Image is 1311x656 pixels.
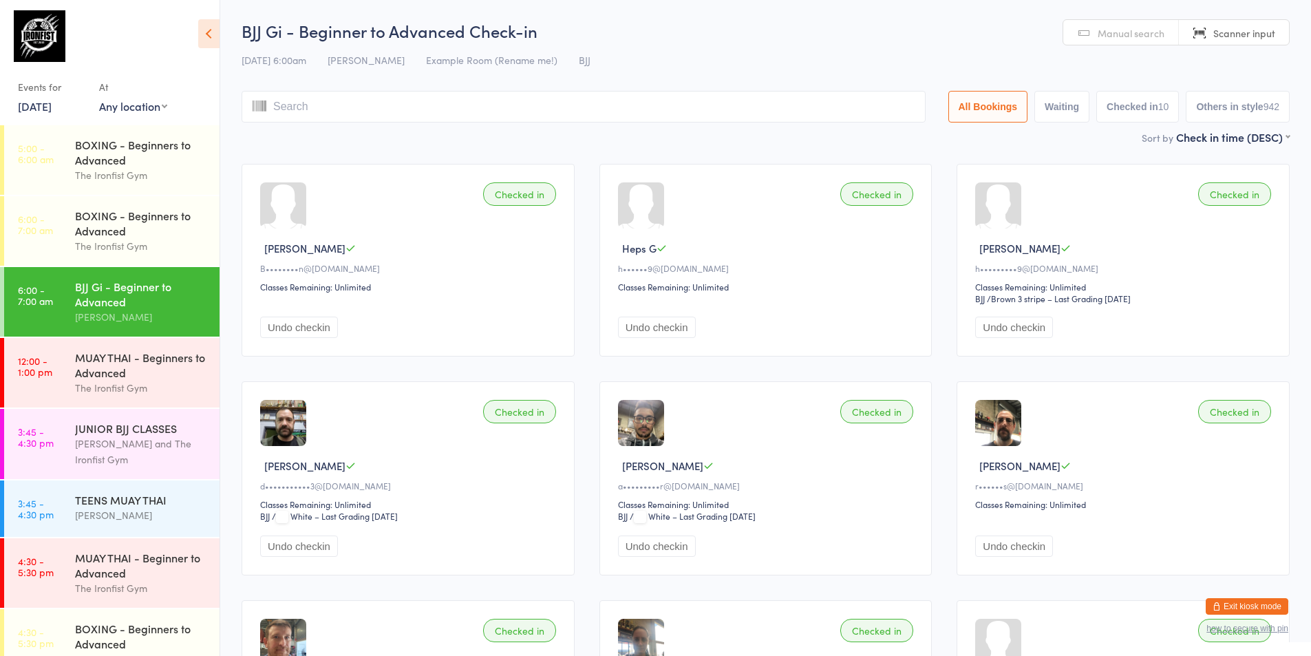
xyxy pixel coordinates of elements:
span: / White – Last Grading [DATE] [272,510,398,522]
div: [PERSON_NAME] [75,507,208,523]
div: Checked in [1198,182,1271,206]
span: [PERSON_NAME] [328,53,405,67]
time: 3:45 - 4:30 pm [18,426,54,448]
div: [PERSON_NAME] and The Ironfist Gym [75,436,208,467]
div: BJJ Gi - Beginner to Advanced [75,279,208,309]
div: MUAY THAI - Beginners to Advanced [75,350,208,380]
time: 5:00 - 6:00 am [18,142,54,165]
button: All Bookings [948,91,1028,123]
div: Checked in [840,400,913,423]
time: 6:00 - 7:00 am [18,213,53,235]
a: 6:00 -7:00 amBJJ Gi - Beginner to Advanced[PERSON_NAME] [4,267,220,337]
button: Undo checkin [618,536,696,557]
div: BJJ [618,510,628,522]
div: 942 [1264,101,1279,112]
div: Classes Remaining: Unlimited [618,281,918,293]
div: Classes Remaining: Unlimited [618,498,918,510]
span: / Brown 3 stripe – Last Grading [DATE] [987,293,1131,304]
div: MUAY THAI - Beginner to Advanced [75,550,208,580]
span: [PERSON_NAME] [264,458,345,473]
div: Checked in [1198,400,1271,423]
div: Classes Remaining: Unlimited [975,498,1275,510]
div: BOXING - Beginners to Advanced [75,621,208,651]
span: [DATE] 6:00am [242,53,306,67]
time: 4:30 - 5:30 pm [18,626,54,648]
span: BJJ [579,53,590,67]
a: 3:45 -4:30 pmTEENS MUAY THAI[PERSON_NAME] [4,480,220,537]
div: [PERSON_NAME] [75,309,208,325]
a: 5:00 -6:00 amBOXING - Beginners to AdvancedThe Ironfist Gym [4,125,220,195]
button: Checked in10 [1096,91,1179,123]
img: The Ironfist Gym [14,10,65,62]
input: Search [242,91,926,123]
time: 4:30 - 5:30 pm [18,556,54,578]
div: h•••••••••9@[DOMAIN_NAME] [975,262,1275,274]
a: 6:00 -7:00 amBOXING - Beginners to AdvancedThe Ironfist Gym [4,196,220,266]
div: Checked in [840,619,913,642]
button: Others in style942 [1186,91,1290,123]
div: Checked in [483,400,556,423]
time: 12:00 - 1:00 pm [18,355,52,377]
div: The Ironfist Gym [75,580,208,596]
div: BOXING - Beginners to Advanced [75,208,208,238]
button: Undo checkin [975,317,1053,338]
a: 12:00 -1:00 pmMUAY THAI - Beginners to AdvancedThe Ironfist Gym [4,338,220,408]
button: Waiting [1034,91,1089,123]
img: image1685746445.png [975,400,1021,446]
div: Checked in [483,182,556,206]
time: 3:45 - 4:30 pm [18,498,54,520]
div: At [99,76,167,98]
h2: BJJ Gi - Beginner to Advanced Check-in [242,19,1290,42]
span: [PERSON_NAME] [979,458,1060,473]
span: [PERSON_NAME] [979,241,1060,255]
img: image1711315421.png [260,400,306,446]
a: 4:30 -5:30 pmMUAY THAI - Beginner to AdvancedThe Ironfist Gym [4,538,220,608]
div: BOXING - Beginners to Advanced [75,137,208,167]
div: TEENS MUAY THAI [75,492,208,507]
button: how to secure with pin [1206,624,1288,633]
div: d•••••••••••3@[DOMAIN_NAME] [260,480,560,491]
div: Any location [99,98,167,114]
img: image1711315592.png [618,400,664,446]
div: a•••••••••r@[DOMAIN_NAME] [618,480,918,491]
div: The Ironfist Gym [75,167,208,183]
time: 6:00 - 7:00 am [18,284,53,306]
a: [DATE] [18,98,52,114]
div: JUNIOR BJJ CLASSES [75,421,208,436]
div: Events for [18,76,85,98]
span: Manual search [1098,26,1164,40]
div: Checked in [1198,619,1271,642]
div: B••••••••n@[DOMAIN_NAME] [260,262,560,274]
span: [PERSON_NAME] [264,241,345,255]
div: BJJ [260,510,270,522]
button: Undo checkin [260,317,338,338]
div: Checked in [483,619,556,642]
div: The Ironfist Gym [75,238,208,254]
div: BJJ [975,293,985,304]
div: Classes Remaining: Unlimited [260,281,560,293]
label: Sort by [1142,131,1173,145]
div: 10 [1158,101,1169,112]
span: / White – Last Grading [DATE] [630,510,756,522]
span: Scanner input [1213,26,1275,40]
button: Undo checkin [260,536,338,557]
div: r••••••s@[DOMAIN_NAME] [975,480,1275,491]
div: Checked in [840,182,913,206]
span: Example Room (Rename me!) [426,53,557,67]
div: h••••••9@[DOMAIN_NAME] [618,262,918,274]
button: Undo checkin [975,536,1053,557]
div: Check in time (DESC) [1176,129,1290,145]
a: 3:45 -4:30 pmJUNIOR BJJ CLASSES[PERSON_NAME] and The Ironfist Gym [4,409,220,479]
div: Classes Remaining: Unlimited [975,281,1275,293]
button: Undo checkin [618,317,696,338]
div: The Ironfist Gym [75,380,208,396]
span: Heps G [622,241,657,255]
button: Exit kiosk mode [1206,598,1288,615]
div: Classes Remaining: Unlimited [260,498,560,510]
span: [PERSON_NAME] [622,458,703,473]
